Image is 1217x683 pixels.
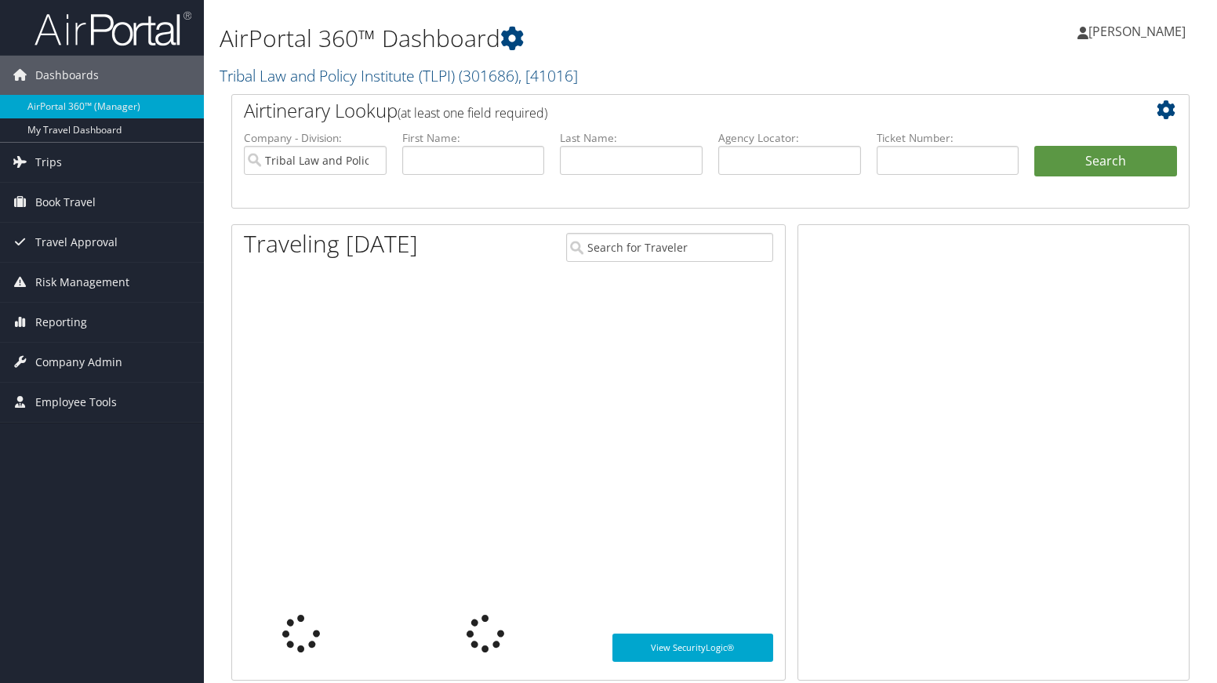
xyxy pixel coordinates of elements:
span: , [ 41016 ] [518,65,578,86]
span: [PERSON_NAME] [1088,23,1186,40]
label: Company - Division: [244,130,387,146]
label: Ticket Number: [877,130,1019,146]
label: Last Name: [560,130,703,146]
h1: AirPortal 360™ Dashboard [220,22,874,55]
span: ( 301686 ) [459,65,518,86]
span: Trips [35,143,62,182]
span: Book Travel [35,183,96,222]
span: Employee Tools [35,383,117,422]
button: Search [1034,146,1177,177]
label: First Name: [402,130,545,146]
span: Risk Management [35,263,129,302]
span: (at least one field required) [398,104,547,122]
img: airportal-logo.png [35,10,191,47]
a: Tribal Law and Policy Institute (TLPI) [220,65,578,86]
label: Agency Locator: [718,130,861,146]
span: Travel Approval [35,223,118,262]
span: Reporting [35,303,87,342]
span: Company Admin [35,343,122,382]
h1: Traveling [DATE] [244,227,418,260]
h2: Airtinerary Lookup [244,97,1097,124]
a: View SecurityLogic® [612,634,773,662]
input: Search for Traveler [566,233,773,262]
span: Dashboards [35,56,99,95]
a: [PERSON_NAME] [1077,8,1201,55]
